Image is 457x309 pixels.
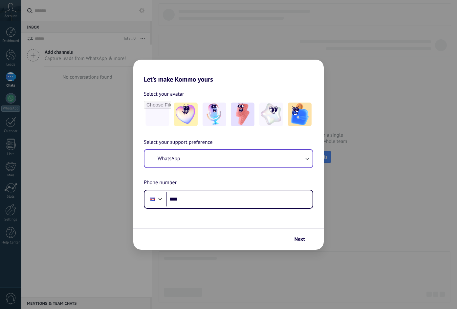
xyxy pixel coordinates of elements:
[288,103,312,126] img: -5.jpeg
[144,138,213,147] span: Select your support preference
[144,150,313,167] button: WhatsApp
[259,103,283,126] img: -4.jpeg
[144,90,184,98] span: Select your avatar
[146,192,159,206] div: Cambodia: + 855
[203,103,226,126] img: -2.jpeg
[144,179,177,187] span: Phone number
[231,103,254,126] img: -3.jpeg
[158,155,180,162] span: WhatsApp
[133,60,324,83] h2: Let's make Kommo yours
[294,237,305,241] span: Next
[174,103,198,126] img: -1.jpeg
[292,234,314,245] button: Next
